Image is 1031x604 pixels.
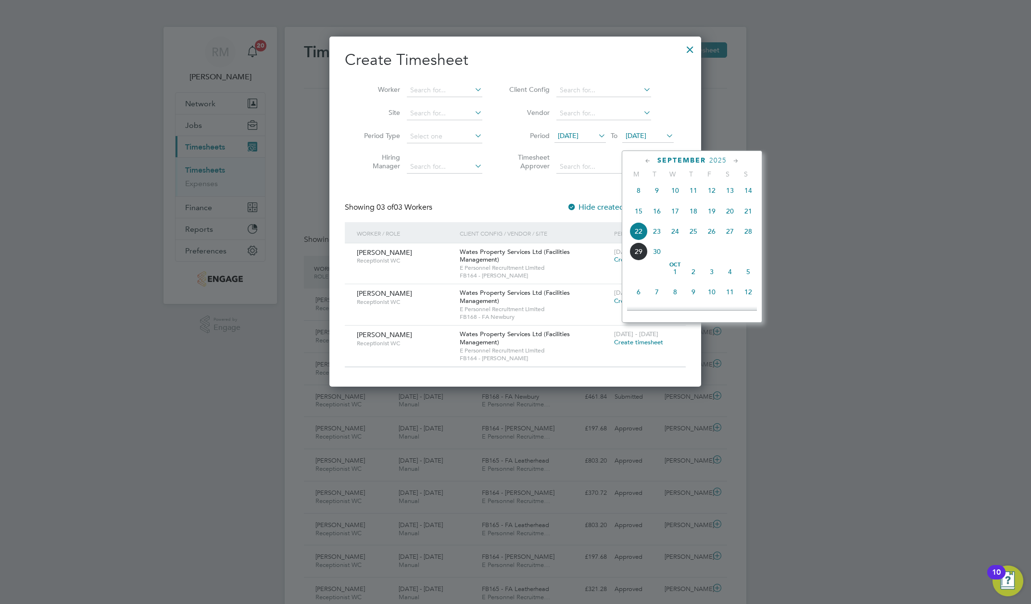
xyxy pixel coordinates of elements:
[506,108,550,117] label: Vendor
[703,283,721,301] span: 10
[684,283,703,301] span: 9
[614,297,663,305] span: Create timesheet
[460,248,570,264] span: Wates Property Services Ltd (Facilities Management)
[614,248,658,256] span: [DATE] - [DATE]
[558,131,578,140] span: [DATE]
[737,170,755,178] span: S
[357,248,412,257] span: [PERSON_NAME]
[648,242,666,261] span: 30
[629,222,648,240] span: 22
[377,202,394,212] span: 03 of
[377,202,432,212] span: 03 Workers
[664,170,682,178] span: W
[556,160,651,174] input: Search for...
[629,283,648,301] span: 6
[457,222,612,244] div: Client Config / Vendor / Site
[460,330,570,346] span: Wates Property Services Ltd (Facilities Management)
[739,303,757,322] span: 19
[684,263,703,281] span: 2
[721,222,739,240] span: 27
[556,84,651,97] input: Search for...
[666,222,684,240] span: 24
[721,202,739,220] span: 20
[739,202,757,220] span: 21
[739,283,757,301] span: 12
[627,170,645,178] span: M
[407,107,482,120] input: Search for...
[666,263,684,281] span: 1
[648,283,666,301] span: 7
[460,272,609,279] span: FB164 - [PERSON_NAME]
[556,107,651,120] input: Search for...
[718,170,737,178] span: S
[357,153,400,170] label: Hiring Manager
[703,202,721,220] span: 19
[460,354,609,362] span: FB164 - [PERSON_NAME]
[357,289,412,298] span: [PERSON_NAME]
[992,572,1001,585] div: 10
[460,289,570,305] span: Wates Property Services Ltd (Facilities Management)
[721,263,739,281] span: 4
[629,303,648,322] span: 13
[357,108,400,117] label: Site
[506,131,550,140] label: Period
[703,303,721,322] span: 17
[506,85,550,94] label: Client Config
[629,242,648,261] span: 29
[357,131,400,140] label: Period Type
[657,156,706,164] span: September
[506,153,550,170] label: Timesheet Approver
[684,303,703,322] span: 16
[614,330,658,338] span: [DATE] - [DATE]
[666,202,684,220] span: 17
[993,566,1023,596] button: Open Resource Center, 10 new notifications
[626,131,646,140] span: [DATE]
[684,202,703,220] span: 18
[460,264,609,272] span: E Personnel Recruitment Limited
[608,129,620,142] span: To
[357,298,453,306] span: Receptionist WC
[739,181,757,200] span: 14
[666,263,684,267] span: Oct
[614,255,663,264] span: Create timesheet
[648,222,666,240] span: 23
[709,156,727,164] span: 2025
[666,181,684,200] span: 10
[612,222,676,244] div: Period
[357,340,453,347] span: Receptionist WC
[407,84,482,97] input: Search for...
[721,181,739,200] span: 13
[682,170,700,178] span: T
[666,303,684,322] span: 15
[684,222,703,240] span: 25
[721,303,739,322] span: 18
[739,222,757,240] span: 28
[407,160,482,174] input: Search for...
[407,130,482,143] input: Select one
[567,202,665,212] label: Hide created timesheets
[703,181,721,200] span: 12
[684,181,703,200] span: 11
[648,303,666,322] span: 14
[345,202,434,213] div: Showing
[460,313,609,321] span: FB168 - FA Newbury
[645,170,664,178] span: T
[703,263,721,281] span: 3
[357,85,400,94] label: Worker
[354,222,457,244] div: Worker / Role
[666,283,684,301] span: 8
[648,181,666,200] span: 9
[703,222,721,240] span: 26
[629,202,648,220] span: 15
[700,170,718,178] span: F
[345,50,686,70] h2: Create Timesheet
[460,347,609,354] span: E Personnel Recruitment Limited
[739,263,757,281] span: 5
[629,181,648,200] span: 8
[460,305,609,313] span: E Personnel Recruitment Limited
[648,202,666,220] span: 16
[357,257,453,264] span: Receptionist WC
[614,338,663,346] span: Create timesheet
[721,283,739,301] span: 11
[614,289,658,297] span: [DATE] - [DATE]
